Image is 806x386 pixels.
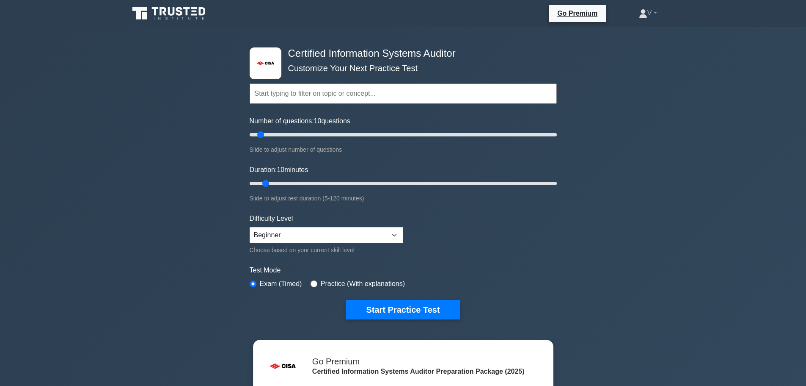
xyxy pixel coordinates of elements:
h4: Certified Information Systems Auditor [285,47,515,60]
input: Start typing to filter on topic or concept... [250,83,557,104]
button: Start Practice Test [346,300,460,319]
span: 10 [277,166,284,173]
label: Exam (Timed) [260,279,302,289]
div: Slide to adjust test duration (5-120 minutes) [250,193,557,203]
label: Duration: minutes [250,165,308,175]
div: Slide to adjust number of questions [250,144,557,155]
a: V [619,5,677,22]
label: Number of questions: questions [250,116,350,126]
div: Choose based on your current skill level [250,245,403,255]
label: Test Mode [250,265,557,275]
label: Practice (With explanations) [321,279,405,289]
span: 10 [314,117,322,125]
label: Difficulty Level [250,214,293,224]
a: Go Premium [552,8,602,19]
